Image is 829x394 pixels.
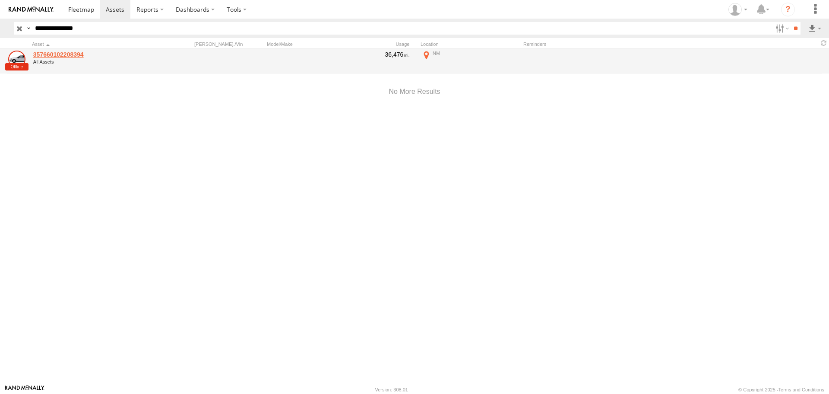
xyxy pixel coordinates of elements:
[781,3,795,16] i: ?
[267,41,345,47] div: Model/Make
[778,387,824,392] a: Terms and Conditions
[725,3,750,16] div: Randy Yohe
[433,50,519,56] div: NM
[772,22,791,35] label: Search Filter Options
[421,49,520,73] label: Click to View Current Location
[33,51,152,58] a: 357660102208394
[194,41,263,47] div: [PERSON_NAME]./Vin
[5,385,44,394] a: Visit our Website
[25,22,32,35] label: Search Query
[348,41,417,47] div: Usage
[807,22,822,35] label: Export results as...
[738,387,824,392] div: © Copyright 2025 -
[421,41,520,47] div: Location
[33,59,152,64] div: undefined
[819,39,829,47] span: Refresh
[375,387,408,392] div: Version: 308.01
[523,41,661,47] div: Reminders
[8,51,25,68] a: View Asset Details
[9,6,54,13] img: rand-logo.svg
[32,41,153,47] div: Click to Sort
[349,51,410,58] div: 36,476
